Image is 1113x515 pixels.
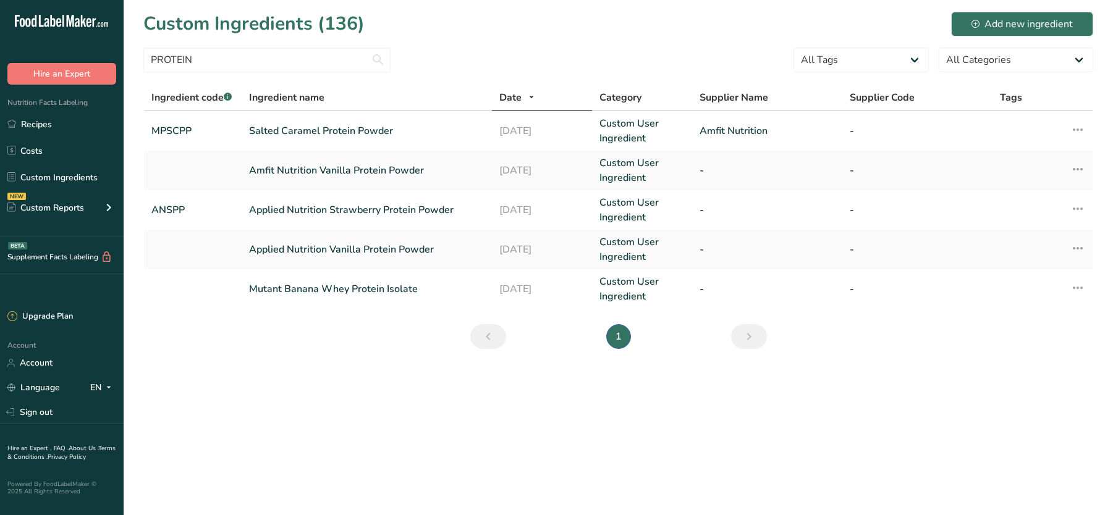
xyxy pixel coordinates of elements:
a: Applied Nutrition Strawberry Protein Powder [249,203,485,217]
span: Tags [1000,90,1022,105]
a: Hire an Expert . [7,444,51,453]
a: Applied Nutrition Vanilla Protein Powder [249,242,485,257]
a: - [850,124,985,138]
a: Language [7,377,60,398]
a: - [700,242,835,257]
a: FAQ . [54,444,69,453]
button: Add new ingredient [951,12,1093,36]
div: Upgrade Plan [7,311,73,323]
a: [DATE] [499,282,585,296]
div: EN [90,380,116,395]
a: [DATE] [499,203,585,217]
span: Supplier Name [700,90,768,105]
a: Custom User Ingredient [599,116,685,146]
a: Custom User Ingredient [599,274,685,304]
a: - [850,163,985,178]
a: [DATE] [499,242,585,257]
span: Ingredient name [249,90,324,105]
a: [DATE] [499,124,585,138]
a: Amfit Nutrition [700,124,835,138]
a: [DATE] [499,163,585,178]
a: About Us . [69,444,98,453]
a: Privacy Policy [48,453,86,461]
a: Previous [470,324,506,349]
span: Ingredient code [151,91,232,104]
h1: Custom Ingredients (136) [143,10,365,38]
a: MPSCPP [151,124,234,138]
a: Custom User Ingredient [599,235,685,264]
span: Category [599,90,641,105]
div: BETA [8,242,27,249]
input: Search for ingredient [143,48,391,72]
span: Supplier Code [850,90,915,105]
a: Salted Caramel Protein Powder [249,124,485,138]
a: Custom User Ingredient [599,156,685,185]
a: - [850,282,985,296]
a: Mutant Banana Whey Protein Isolate [249,282,485,296]
a: Amfit Nutrition Vanilla Protein Powder [249,163,485,178]
div: Add new ingredient [971,17,1073,31]
div: Custom Reports [7,201,84,214]
a: - [850,203,985,217]
a: - [700,163,835,178]
span: Date [499,90,522,105]
a: Next [731,324,767,349]
div: NEW [7,193,26,200]
a: - [850,242,985,257]
div: Powered By FoodLabelMaker © 2025 All Rights Reserved [7,480,116,495]
button: Hire an Expert [7,63,116,85]
a: Custom User Ingredient [599,195,685,225]
a: ANSPP [151,203,234,217]
a: Terms & Conditions . [7,444,116,461]
a: - [700,203,835,217]
a: - [700,282,835,296]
